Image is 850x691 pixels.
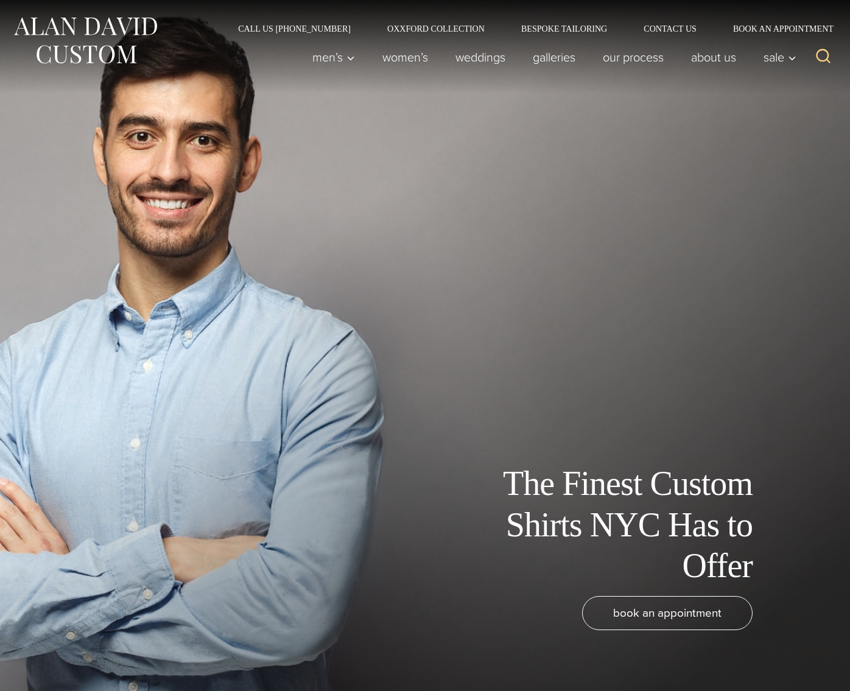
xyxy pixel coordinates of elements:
[764,51,796,63] span: Sale
[442,45,519,69] a: weddings
[369,45,442,69] a: Women’s
[582,596,753,630] a: book an appointment
[809,43,838,72] button: View Search Form
[589,45,678,69] a: Our Process
[479,463,753,586] h1: The Finest Custom Shirts NYC Has to Offer
[715,24,838,33] a: Book an Appointment
[369,24,503,33] a: Oxxford Collection
[678,45,750,69] a: About Us
[312,51,355,63] span: Men’s
[12,13,158,68] img: Alan David Custom
[299,45,803,69] nav: Primary Navigation
[613,604,722,622] span: book an appointment
[220,24,838,33] nav: Secondary Navigation
[220,24,369,33] a: Call Us [PHONE_NUMBER]
[625,24,715,33] a: Contact Us
[503,24,625,33] a: Bespoke Tailoring
[519,45,589,69] a: Galleries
